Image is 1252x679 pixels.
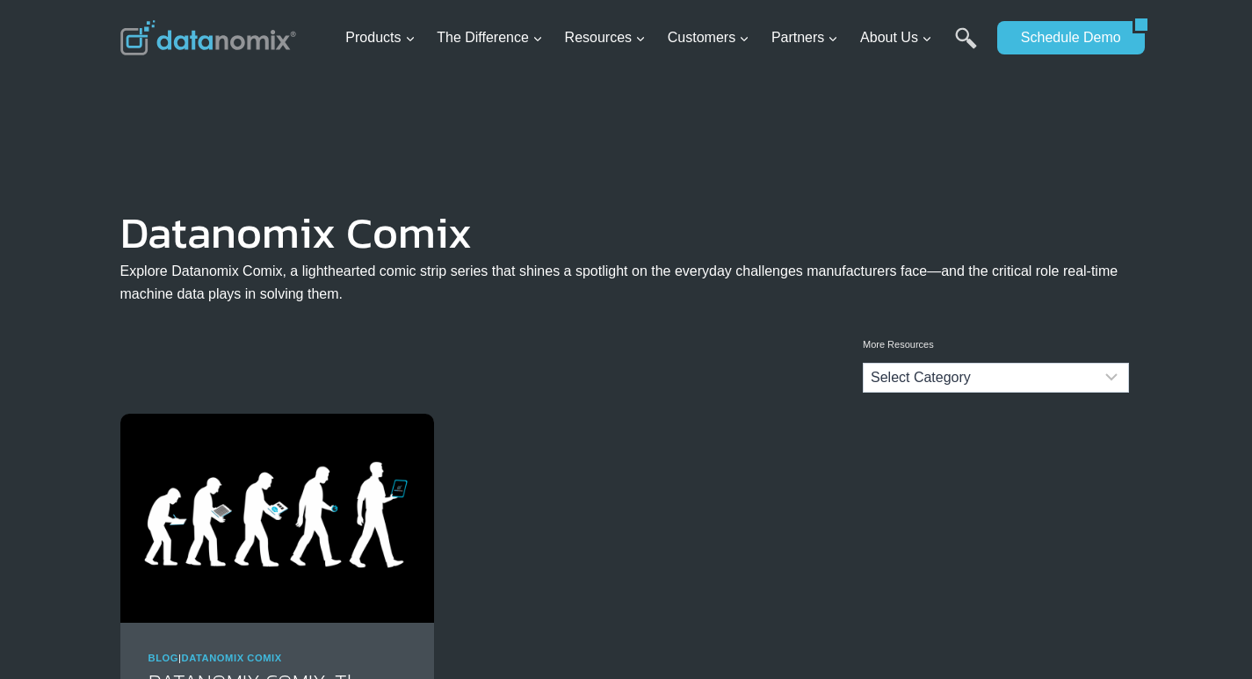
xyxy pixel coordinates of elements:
p: Explore Datanomix Comix, a lighthearted comic strip series that shines a spotlight on the everyda... [120,260,1133,305]
a: Search [955,27,977,67]
span: Resources [565,26,646,49]
nav: Primary Navigation [338,10,988,67]
h1: Datanomix Comix [120,220,1133,246]
span: The Difference [437,26,543,49]
a: Schedule Demo [997,21,1133,54]
p: More Resources [863,337,1129,353]
span: Products [345,26,415,49]
a: Datanomix Comix [182,653,282,663]
span: Partners [771,26,838,49]
img: Good Machine Data is The Missing Link. Datanomix is How You Evolve. [120,414,434,623]
a: Blog [148,653,179,663]
span: | [148,653,282,663]
span: About Us [860,26,932,49]
img: Datanomix [120,20,296,55]
span: Customers [668,26,749,49]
